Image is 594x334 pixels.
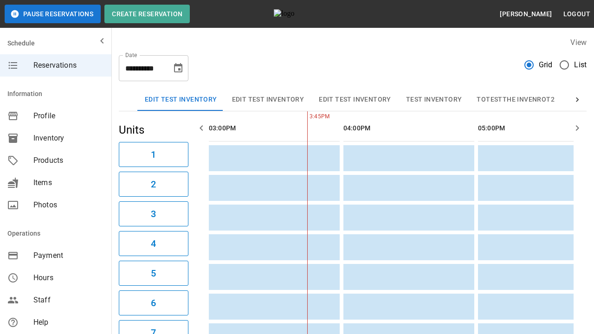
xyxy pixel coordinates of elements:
[574,59,587,71] span: List
[5,5,101,23] button: Pause Reservations
[119,201,188,226] button: 3
[311,89,399,111] button: Edit Test Inventory
[119,172,188,197] button: 2
[151,236,156,251] h6: 4
[33,272,104,283] span: Hours
[33,155,104,166] span: Products
[225,89,312,111] button: Edit Test Inventory
[151,266,156,281] h6: 5
[570,38,587,47] label: View
[119,122,188,137] h5: Units
[33,60,104,71] span: Reservations
[119,261,188,286] button: 5
[33,177,104,188] span: Items
[33,250,104,261] span: Payment
[119,290,188,315] button: 6
[539,59,553,71] span: Grid
[560,6,594,23] button: Logout
[469,89,562,111] button: TOTESTTHE INVENROT2
[496,6,555,23] button: [PERSON_NAME]
[307,112,310,122] span: 3:45PM
[151,295,156,310] h6: 6
[119,231,188,256] button: 4
[104,5,190,23] button: Create Reservation
[33,295,104,306] span: Staff
[151,147,156,162] h6: 1
[151,206,156,221] h6: 3
[33,110,104,122] span: Profile
[137,89,225,111] button: Edit Test Inventory
[33,317,104,328] span: Help
[169,59,187,77] button: Choose date, selected date is Aug 29, 2025
[119,142,188,167] button: 1
[33,133,104,144] span: Inventory
[399,89,470,111] button: Test Inventory
[137,89,568,111] div: inventory tabs
[151,177,156,192] h6: 2
[274,9,325,19] img: logo
[33,199,104,211] span: Photos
